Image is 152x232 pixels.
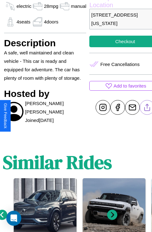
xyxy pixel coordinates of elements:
h3: Description [4,38,86,48]
h1: Similar Rides [3,149,112,175]
p: [PERSON_NAME] [PERSON_NAME] [25,99,86,116]
p: electric [17,2,32,10]
p: Add to favorites [113,82,146,90]
img: gas [4,17,17,27]
img: gas [4,2,17,11]
img: gas [58,2,71,11]
div: Open Intercom Messenger [6,211,21,226]
p: 28 mpg [44,2,58,10]
p: 4 doors [44,18,58,26]
p: Free Cancellations [100,60,139,68]
p: 4 seats [17,18,30,26]
h3: Hosted by [4,88,86,99]
img: gas [31,17,44,27]
p: A safe, well maintained and clean vehicle - This car is ready and equipped for adventure. The car... [4,48,86,82]
p: manual [71,2,86,10]
p: Joined [DATE] [25,116,54,124]
img: gas [31,2,44,11]
div: Give Feedback [3,103,8,129]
